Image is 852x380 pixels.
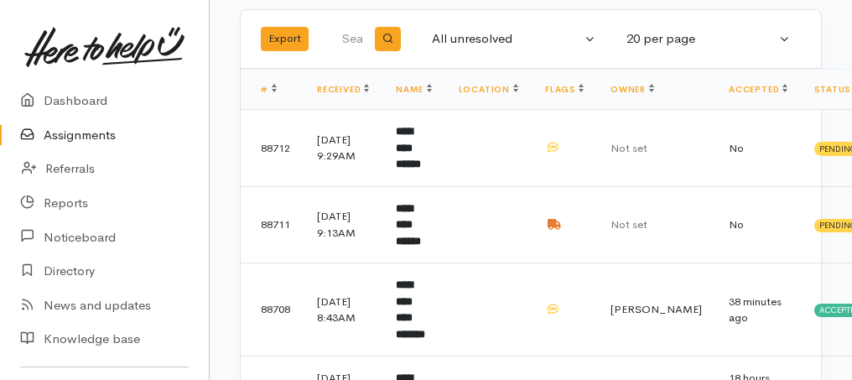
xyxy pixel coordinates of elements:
[241,186,304,263] td: 88711
[261,84,277,95] a: #
[626,29,776,49] div: 20 per page
[459,84,518,95] a: Location
[610,141,647,155] span: Not set
[729,141,744,155] span: No
[341,19,366,60] input: Search
[610,302,702,316] span: [PERSON_NAME]
[729,294,782,325] time: 38 minutes ago
[729,217,744,232] span: No
[241,110,304,187] td: 88712
[432,29,581,49] div: All unresolved
[545,84,584,95] a: Flags
[304,263,382,357] td: [DATE] 8:43AM
[304,110,382,187] td: [DATE] 9:29AM
[616,23,801,55] button: 20 per page
[610,217,647,232] span: Not set
[396,84,431,95] a: Name
[317,84,369,95] a: Received
[304,186,382,263] td: [DATE] 9:13AM
[422,23,606,55] button: All unresolved
[610,84,654,95] a: Owner
[241,263,304,357] td: 88708
[261,27,309,51] button: Export
[729,84,787,95] a: Accepted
